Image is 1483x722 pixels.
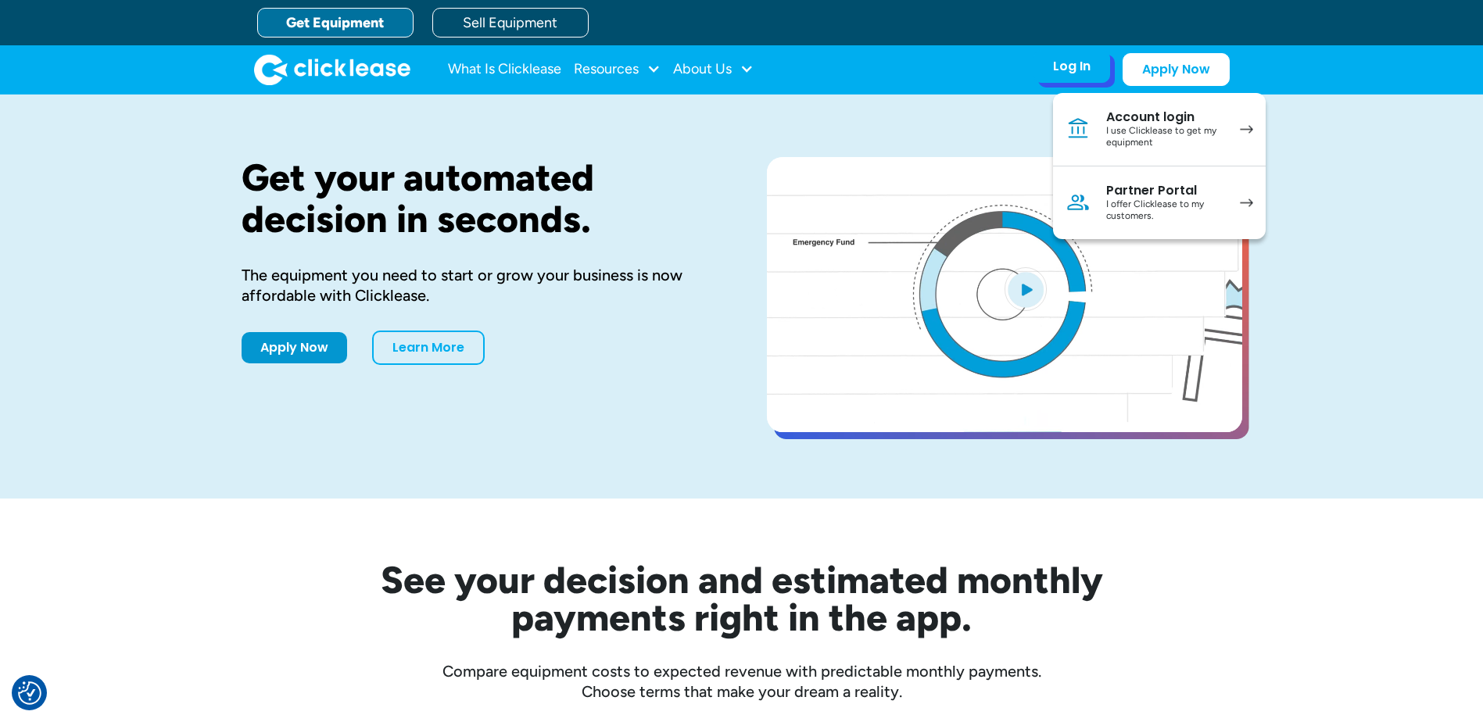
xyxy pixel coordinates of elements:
[242,157,717,240] h1: Get your automated decision in seconds.
[1005,267,1047,311] img: Blue play button logo on a light blue circular background
[242,265,717,306] div: The equipment you need to start or grow your business is now affordable with Clicklease.
[1066,190,1091,215] img: Person icon
[1240,125,1253,134] img: arrow
[18,681,41,705] img: Revisit consent button
[257,8,414,38] a: Get Equipment
[304,561,1180,636] h2: See your decision and estimated monthly payments right in the app.
[767,157,1242,432] a: open lightbox
[242,332,347,363] a: Apply Now
[1053,59,1091,74] div: Log In
[1106,125,1224,149] div: I use Clicklease to get my equipment
[432,8,589,38] a: Sell Equipment
[254,54,410,85] img: Clicklease logo
[1123,53,1230,86] a: Apply Now
[372,331,485,365] a: Learn More
[18,681,41,705] button: Consent Preferences
[1066,116,1091,141] img: Bank icon
[1053,166,1266,239] a: Partner PortalI offer Clicklease to my customers.
[574,54,661,85] div: Resources
[1053,93,1266,166] a: Account loginI use Clicklease to get my equipment
[1106,109,1224,125] div: Account login
[448,54,561,85] a: What Is Clicklease
[1106,198,1224,223] div: I offer Clicklease to my customers.
[242,661,1242,702] div: Compare equipment costs to expected revenue with predictable monthly payments. Choose terms that ...
[673,54,754,85] div: About Us
[1240,198,1253,207] img: arrow
[1053,93,1266,239] nav: Log In
[1106,183,1224,198] div: Partner Portal
[254,54,410,85] a: home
